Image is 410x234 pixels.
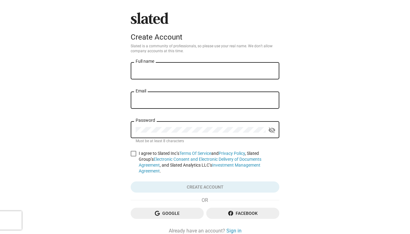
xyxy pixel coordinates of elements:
[136,139,184,144] mat-hint: Must be at least 8 characters
[131,228,279,234] div: Already have an account?
[139,151,279,174] span: I agree to Slated Inc’s and , Slated Group’s , and Slated Analytics LLC’s .
[139,157,261,168] a: Electronic Consent and Electronic Delivery of Documents Agreement
[219,151,245,156] a: Privacy Policy
[179,151,211,156] a: Terms Of Service
[131,33,279,41] div: Create Account
[131,44,279,54] p: Slated is a community of professionals, so please use your real name. We don’t allow company acco...
[206,208,279,219] button: Facebook
[266,124,278,136] button: Show password
[211,208,274,219] span: Facebook
[131,12,279,44] sl-branding: Create Account
[131,208,204,219] button: Google
[136,208,199,219] span: Google
[268,126,276,135] mat-icon: visibility_off
[226,228,242,234] a: Sign in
